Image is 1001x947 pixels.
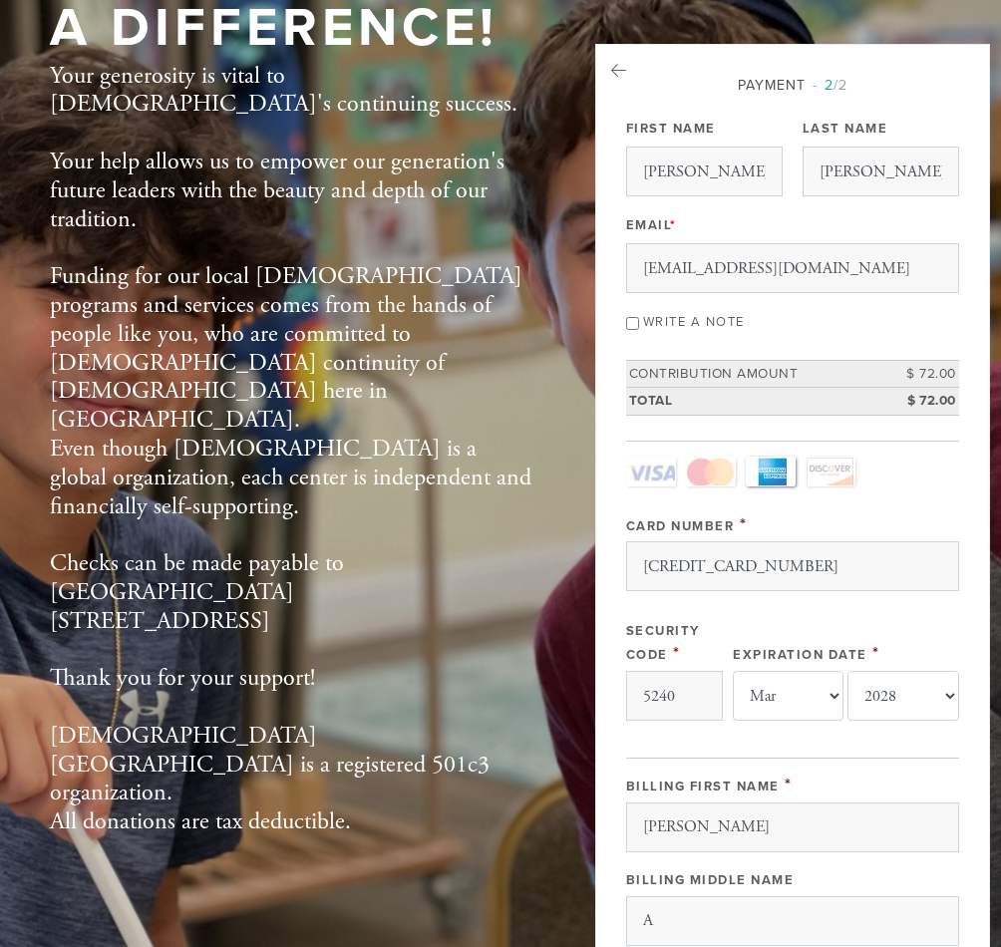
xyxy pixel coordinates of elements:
[785,775,793,795] span: This field is required.
[626,457,676,486] a: Visa
[746,457,796,486] a: Amex
[626,360,869,387] td: Contribution Amount
[847,671,958,721] select: Expiration Date year
[869,360,959,387] td: $ 72.00
[626,623,700,663] label: Security Code
[869,388,959,415] td: $ 72.00
[626,120,716,138] label: First Name
[803,120,888,138] label: Last Name
[825,77,834,94] span: 2
[733,647,867,663] label: Expiration Date
[813,77,847,94] span: /2
[626,872,795,888] label: Billing Middle Name
[643,314,745,330] label: Write a note
[626,518,735,534] label: Card Number
[626,216,677,234] label: Email
[686,457,736,486] a: MasterCard
[626,388,869,415] td: Total
[806,457,855,486] a: Discover
[733,671,843,721] select: Expiration Date month
[872,643,880,664] span: This field is required.
[740,514,748,535] span: This field is required.
[626,779,780,794] label: Billing First Name
[670,217,677,233] span: This field is required.
[50,62,534,837] h4: Your generosity is vital to [DEMOGRAPHIC_DATA]'s continuing success. Your help allows us to empow...
[673,643,681,664] span: This field is required.
[626,75,959,96] div: Payment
